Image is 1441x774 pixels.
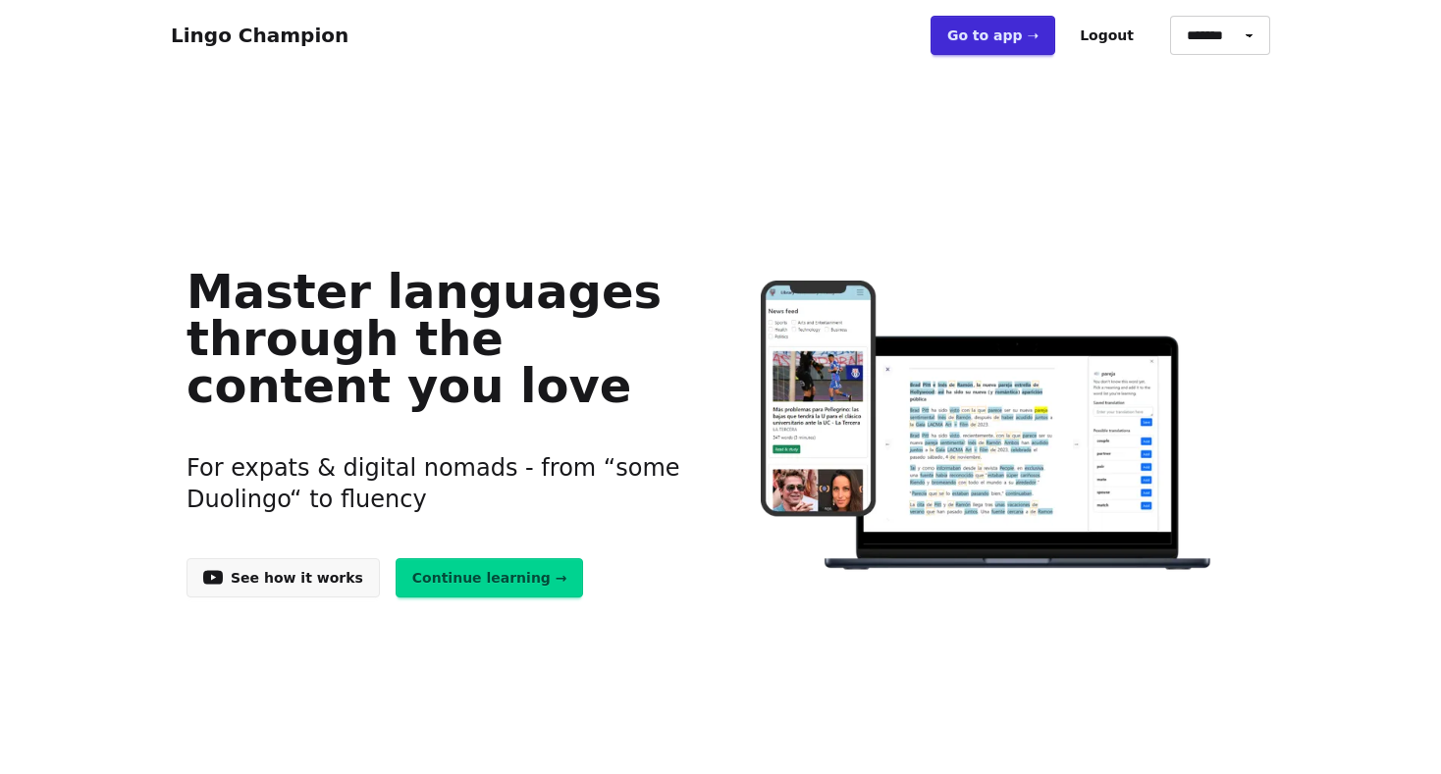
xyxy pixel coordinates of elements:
a: See how it works [187,558,380,597]
button: Logout [1063,16,1150,55]
a: Lingo Champion [171,24,348,47]
a: Go to app ➝ [931,16,1055,55]
h3: For expats & digital nomads - from “some Duolingo“ to fluency [187,429,690,539]
img: Learn languages online [721,281,1254,574]
h1: Master languages through the content you love [187,268,690,409]
a: Continue learning → [396,558,584,597]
